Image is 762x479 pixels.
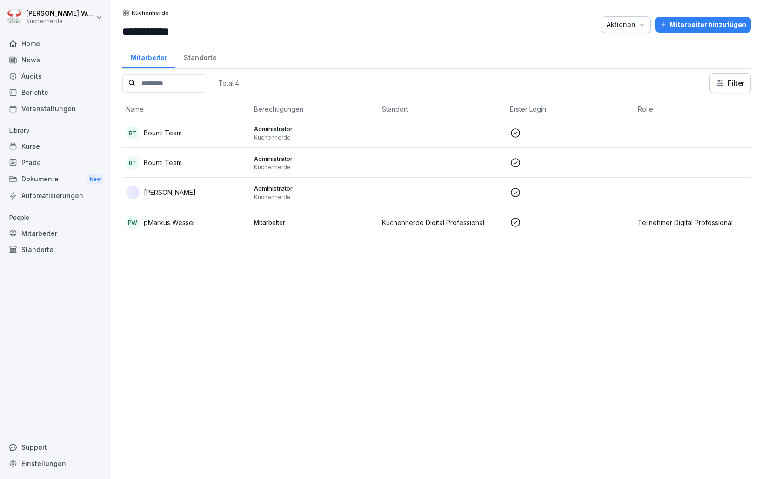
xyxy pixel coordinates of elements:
[5,187,106,204] a: Automatisierungen
[5,52,106,68] a: News
[122,100,250,118] th: Name
[26,18,94,25] p: Küchenherde
[26,10,94,18] p: [PERSON_NAME] Wessel
[602,16,651,33] button: Aktionen
[5,84,106,100] a: Berichte
[5,210,106,225] p: People
[144,218,194,227] p: pMarkus Wessel
[254,218,374,226] p: Mitarbeiter
[175,45,225,68] a: Standorte
[144,187,196,197] p: [PERSON_NAME]
[254,164,374,171] p: Küchenherde
[5,100,106,117] a: Veranstaltungen
[655,17,751,33] button: Mitarbeiter hinzufügen
[607,20,646,30] div: Aktionen
[254,134,374,141] p: Küchenherde
[5,35,106,52] a: Home
[87,174,103,185] div: New
[132,10,169,16] p: Küchenherde
[715,79,745,88] div: Filter
[5,171,106,188] div: Dokumente
[126,186,139,199] img: blkuibim9ggwy8x0ihyxhg17.png
[5,154,106,171] a: Pfade
[250,100,378,118] th: Berechtigungen
[254,184,374,193] p: Administrator
[638,218,758,227] p: Teilnehmer Digital Professional
[710,74,750,93] button: Filter
[5,138,106,154] a: Kurse
[218,79,239,87] p: Total: 4
[634,100,762,118] th: Rolle
[5,123,106,138] p: Library
[660,20,746,30] div: Mitarbeiter hinzufügen
[5,241,106,258] a: Standorte
[126,156,139,169] div: BT
[382,218,502,227] p: Küchenherde Digital Professional
[5,439,106,455] div: Support
[5,455,106,472] a: Einstellungen
[506,100,634,118] th: Erster Login
[144,158,182,167] p: Bounti Team
[5,68,106,84] a: Audits
[254,125,374,133] p: Administrator
[5,225,106,241] a: Mitarbeiter
[122,45,175,68] a: Mitarbeiter
[144,128,182,138] p: Bounti Team
[5,171,106,188] a: DokumenteNew
[126,216,139,229] div: pW
[378,100,506,118] th: Standort
[254,154,374,163] p: Administrator
[126,126,139,140] div: BT
[254,193,374,201] p: Küchenherde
